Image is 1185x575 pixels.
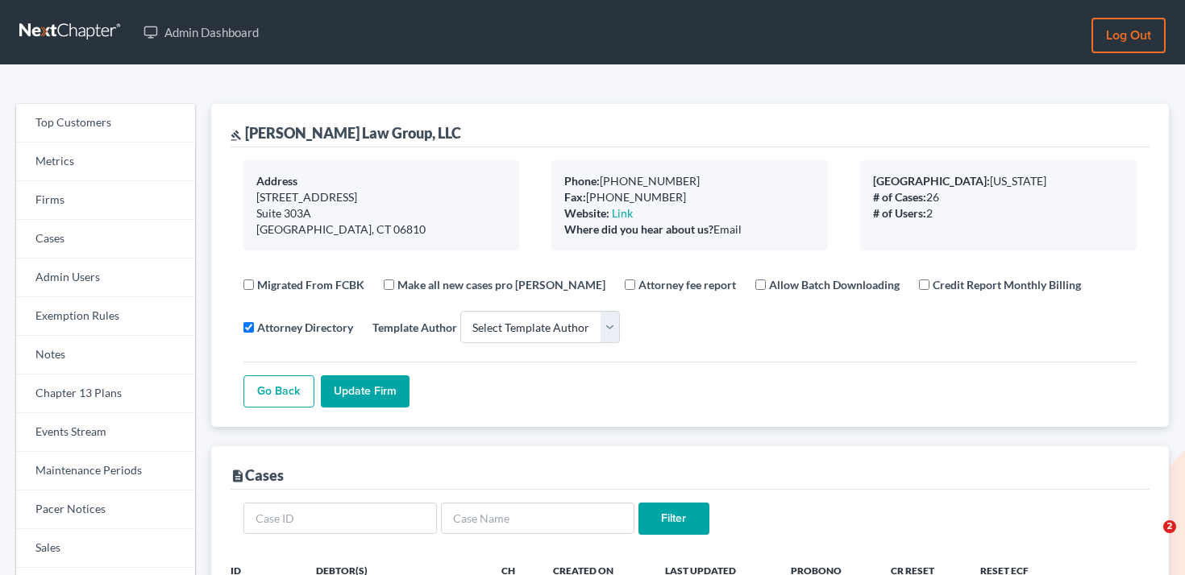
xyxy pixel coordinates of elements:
div: [GEOGRAPHIC_DATA], CT 06810 [256,221,507,238]
i: gavel [231,130,242,141]
label: Allow Batch Downloading [769,276,900,293]
label: Migrated From FCBK [257,276,364,293]
input: Update Firm [321,375,410,407]
input: Filter [638,503,709,535]
a: Pacer Notices [16,490,195,529]
a: Link [612,206,633,220]
div: 2 [873,205,1124,221]
span: 2 [1163,520,1176,533]
div: 26 [873,189,1124,205]
iframe: Intercom live chat [1130,520,1169,559]
b: Address [256,174,297,188]
a: Go Back [243,375,314,407]
label: Attorney Directory [257,319,353,336]
label: Template Author [372,319,457,336]
a: Maintenance Periods [16,452,195,490]
a: Events Stream [16,413,195,452]
b: Website: [564,206,609,220]
a: Notes [16,336,195,374]
div: Suite 303A [256,205,507,221]
div: [PHONE_NUMBER] [564,189,815,205]
div: [PHONE_NUMBER] [564,173,815,189]
input: Case Name [441,503,634,535]
a: Top Customers [16,104,195,143]
div: [STREET_ADDRESS] [256,189,507,205]
input: Case ID [243,503,437,535]
a: Sales [16,529,195,568]
label: Attorney fee report [638,276,736,293]
div: Email [564,221,815,238]
b: # of Cases: [873,190,926,204]
b: [GEOGRAPHIC_DATA]: [873,174,990,188]
a: Exemption Rules [16,297,195,336]
b: # of Users: [873,206,926,220]
div: [US_STATE] [873,173,1124,189]
label: Make all new cases pro [PERSON_NAME] [397,276,605,293]
i: description [231,469,245,483]
a: Chapter 13 Plans [16,374,195,413]
a: Admin Users [16,259,195,297]
b: Fax: [564,190,586,204]
div: Cases [231,465,284,485]
div: [PERSON_NAME] Law Group, LLC [231,123,461,143]
a: Log out [1091,18,1166,53]
a: Metrics [16,143,195,181]
a: Admin Dashboard [135,18,267,47]
b: Phone: [564,174,600,188]
a: Cases [16,220,195,259]
a: Firms [16,181,195,220]
b: Where did you hear about us? [564,222,713,236]
label: Credit Report Monthly Billing [933,276,1081,293]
